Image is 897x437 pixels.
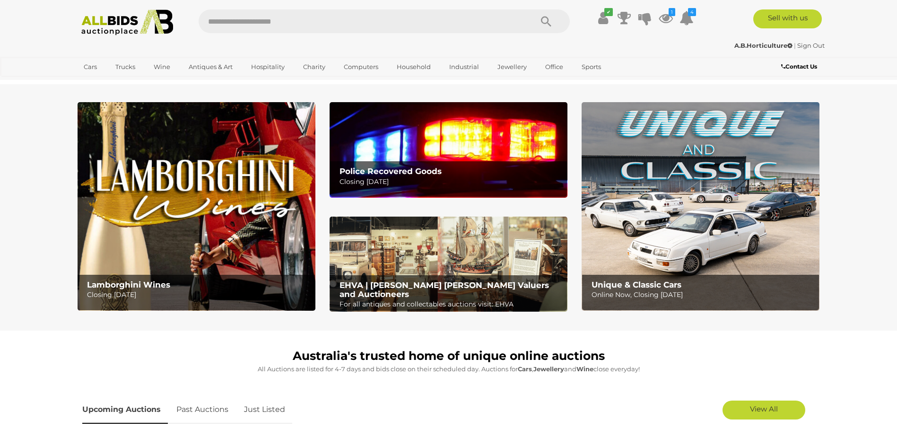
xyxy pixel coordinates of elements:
[679,9,694,26] a: 4
[340,298,562,310] p: For all antiques and collectables auctions visit: EHVA
[582,102,819,311] a: Unique & Classic Cars Unique & Classic Cars Online Now, Closing [DATE]
[592,280,681,289] b: Unique & Classic Cars
[78,102,315,311] a: Lamborghini Wines Lamborghini Wines Closing [DATE]
[82,364,815,375] p: All Auctions are listed for 4-7 days and bids close on their scheduled day. Auctions for , and cl...
[78,75,157,90] a: [GEOGRAPHIC_DATA]
[575,59,607,75] a: Sports
[659,9,673,26] a: 1
[87,280,170,289] b: Lamborghini Wines
[750,404,778,413] span: View All
[330,217,567,312] a: EHVA | Evans Hastings Valuers and Auctioneers EHVA | [PERSON_NAME] [PERSON_NAME] Valuers and Auct...
[340,166,442,176] b: Police Recovered Goods
[330,102,567,197] a: Police Recovered Goods Police Recovered Goods Closing [DATE]
[582,102,819,311] img: Unique & Classic Cars
[245,59,291,75] a: Hospitality
[82,350,815,363] h1: Australia's trusted home of unique online auctions
[78,102,315,311] img: Lamborghini Wines
[237,396,292,424] a: Just Listed
[330,217,567,312] img: EHVA | Evans Hastings Valuers and Auctioneers
[734,42,792,49] strong: A.B.Horticulture
[183,59,239,75] a: Antiques & Art
[391,59,437,75] a: Household
[753,9,822,28] a: Sell with us
[596,9,610,26] a: ✔
[87,289,310,301] p: Closing [DATE]
[78,59,103,75] a: Cars
[76,9,179,35] img: Allbids.com.au
[576,365,593,373] strong: Wine
[148,59,176,75] a: Wine
[491,59,533,75] a: Jewellery
[297,59,331,75] a: Charity
[518,365,532,373] strong: Cars
[338,59,384,75] a: Computers
[539,59,569,75] a: Office
[781,61,819,72] a: Contact Us
[723,401,805,420] a: View All
[533,365,564,373] strong: Jewellery
[523,9,570,33] button: Search
[330,102,567,197] img: Police Recovered Goods
[688,8,696,16] i: 4
[794,42,796,49] span: |
[781,63,817,70] b: Contact Us
[340,176,562,188] p: Closing [DATE]
[604,8,613,16] i: ✔
[109,59,141,75] a: Trucks
[443,59,485,75] a: Industrial
[169,396,235,424] a: Past Auctions
[669,8,675,16] i: 1
[592,289,814,301] p: Online Now, Closing [DATE]
[82,396,168,424] a: Upcoming Auctions
[734,42,794,49] a: A.B.Horticulture
[797,42,825,49] a: Sign Out
[340,280,549,299] b: EHVA | [PERSON_NAME] [PERSON_NAME] Valuers and Auctioneers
